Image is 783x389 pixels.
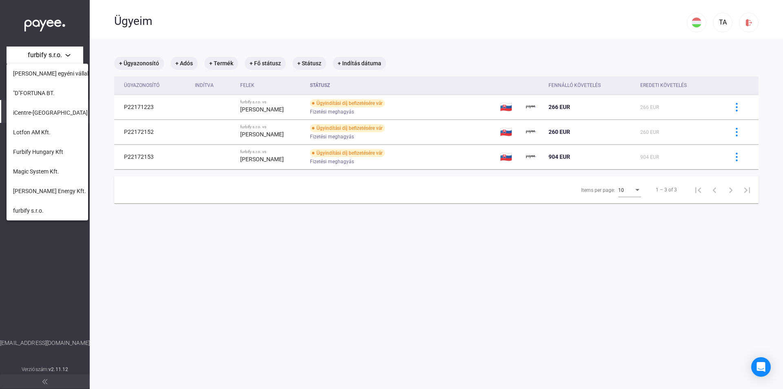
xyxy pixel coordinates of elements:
[13,108,98,118] span: iCentre-[GEOGRAPHIC_DATA] Kft.
[13,167,59,176] span: Magic System Kft.
[13,127,51,137] span: Lotfon AM Kft.
[751,357,771,377] div: Open Intercom Messenger
[13,147,63,157] span: Furbify Hungary Kft
[13,88,55,98] span: "D"FORTUNA BT.
[13,186,86,196] span: [PERSON_NAME] Energy Kft.
[13,206,44,216] span: furbify s.r.o.
[13,69,101,78] span: [PERSON_NAME] egyéni vállalkozó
